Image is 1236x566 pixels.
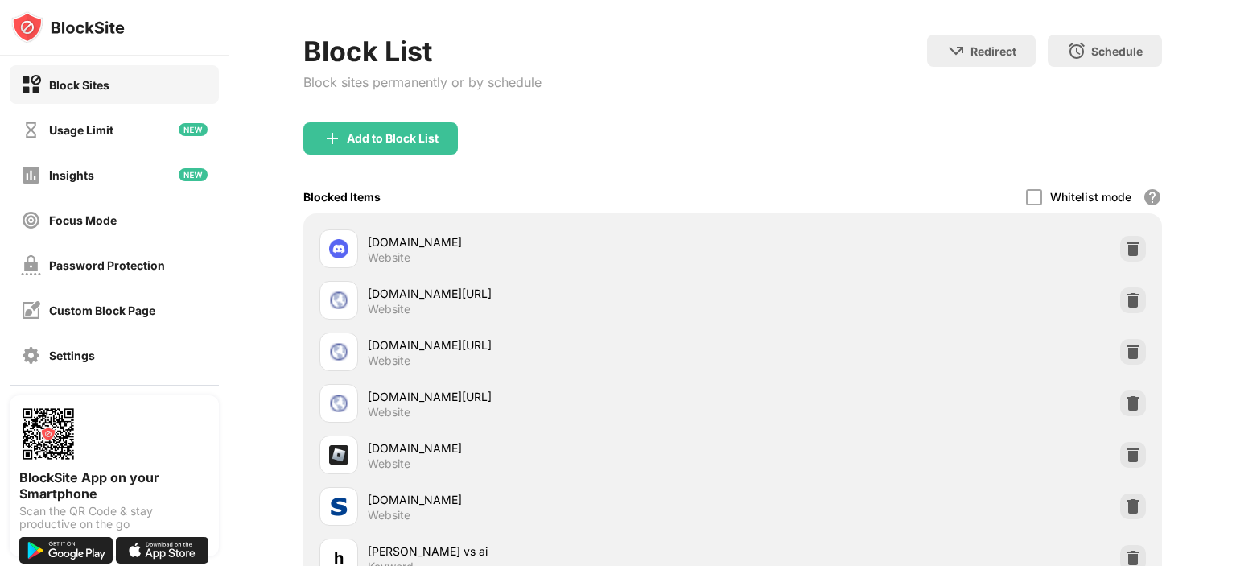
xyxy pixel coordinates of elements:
div: [DOMAIN_NAME] [368,440,732,457]
img: favicons [329,342,348,361]
div: [DOMAIN_NAME][URL] [368,337,732,353]
div: Website [368,250,410,265]
img: customize-block-page-off.svg [21,300,41,320]
img: favicons [329,291,348,310]
img: logo-blocksite.svg [11,11,125,43]
div: Blocked Items [303,190,381,204]
div: [PERSON_NAME] vs ai [368,543,732,560]
img: new-icon.svg [179,123,208,136]
div: [DOMAIN_NAME] [368,233,732,250]
div: Insights [49,168,94,182]
img: time-usage-off.svg [21,120,41,140]
div: Custom Block Page [49,304,155,317]
img: password-protection-off.svg [21,255,41,275]
div: Block Sites [49,78,109,92]
img: focus-off.svg [21,210,41,230]
div: Whitelist mode [1050,190,1131,204]
img: get-it-on-google-play.svg [19,537,113,564]
div: Password Protection [49,258,165,272]
div: Scan the QR Code & stay productive on the go [19,505,209,531]
img: favicons [329,497,348,516]
img: options-page-qr-code.png [19,405,77,463]
div: Settings [49,349,95,362]
div: Website [368,508,410,523]
div: [DOMAIN_NAME] [368,491,732,508]
img: favicons [329,445,348,465]
div: Block List [303,35,542,68]
div: Add to Block List [347,132,439,145]
div: BlockSite App on your Smartphone [19,469,209,502]
div: Website [368,405,410,419]
img: settings-off.svg [21,345,41,366]
div: Website [368,302,410,316]
img: new-icon.svg [179,168,208,181]
div: Focus Mode [49,213,117,227]
div: Usage Limit [49,123,113,137]
img: favicons [329,394,348,413]
div: Redirect [970,44,1016,58]
div: Website [368,457,410,471]
img: block-on.svg [21,75,41,95]
img: insights-off.svg [21,165,41,185]
div: Website [368,353,410,368]
div: [DOMAIN_NAME][URL] [368,285,732,302]
div: [DOMAIN_NAME][URL] [368,388,732,405]
div: Schedule [1091,44,1143,58]
img: download-on-the-app-store.svg [116,537,209,564]
div: Block sites permanently or by schedule [303,74,542,90]
img: favicons [329,239,348,258]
